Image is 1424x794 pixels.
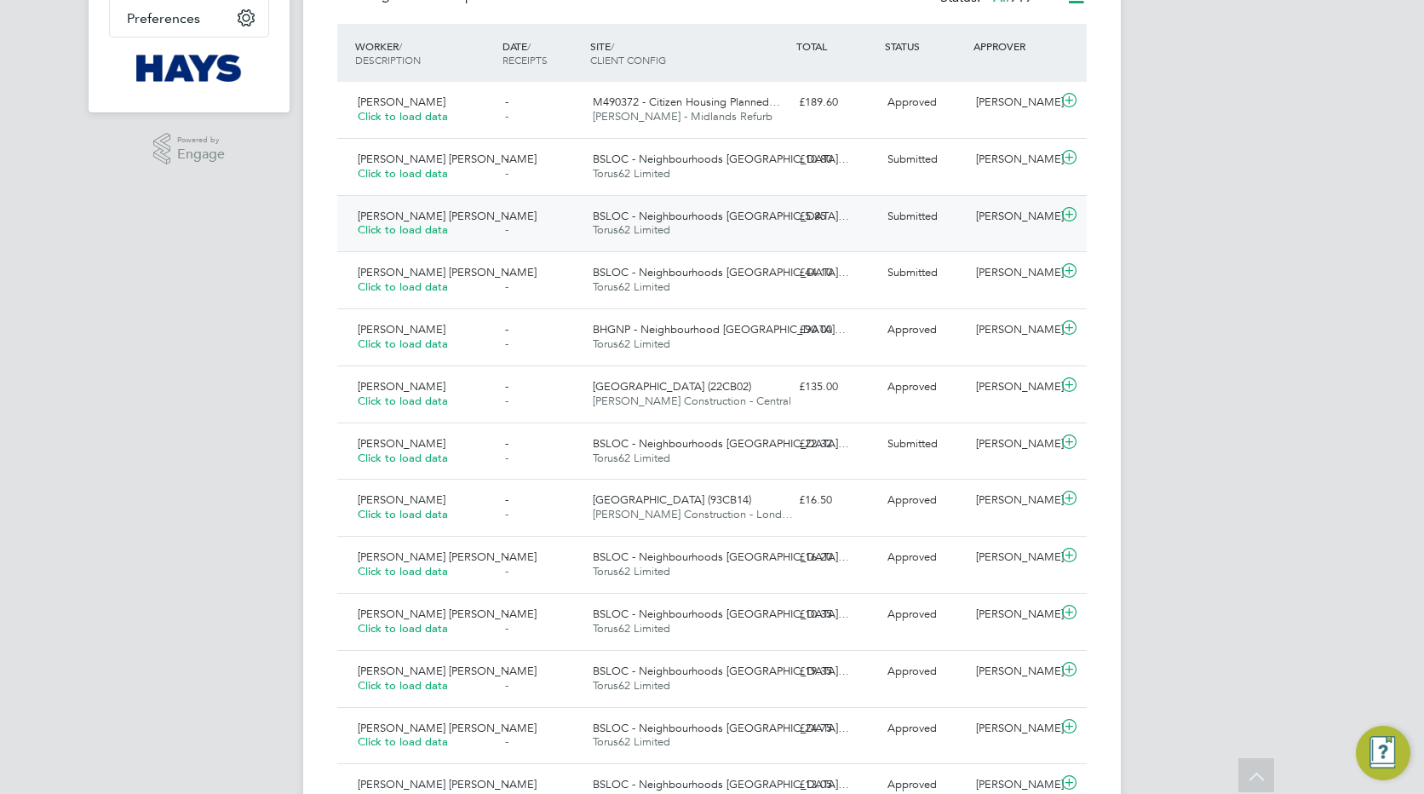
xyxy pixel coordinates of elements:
span: Click to load data [358,734,448,749]
div: [PERSON_NAME] [969,316,1058,344]
span: [GEOGRAPHIC_DATA] (93CB14) [593,492,751,507]
span: BSLOC - Neighbourhoods [GEOGRAPHIC_DATA]… [593,777,849,791]
span: [PERSON_NAME] [PERSON_NAME] [358,721,537,735]
span: BSLOC - Neighbourhoods [GEOGRAPHIC_DATA]… [593,209,849,223]
span: M490372 - Citizen Housing Planned… [593,95,780,109]
span: - [505,451,508,465]
span: Click to load data [358,279,448,294]
div: [PERSON_NAME] [969,601,1058,629]
span: Torus62 Limited [593,451,670,465]
span: - [505,265,508,279]
div: £189.60 [792,89,881,117]
div: TOTAL [792,31,881,61]
div: £135.00 [792,373,881,401]
div: [PERSON_NAME] [969,658,1058,686]
div: £90.00 [792,316,881,344]
span: Approved [887,664,937,678]
span: Approved [887,777,937,791]
span: Approved [887,95,937,109]
span: - [505,152,508,166]
span: Click to load data [358,451,448,465]
span: Torus62 Limited [593,279,670,294]
span: - [505,109,508,124]
span: Click to load data [358,621,448,636]
span: Approved [887,607,937,621]
div: [PERSON_NAME] [969,486,1058,515]
div: £5.85 [792,203,881,231]
span: [PERSON_NAME] [PERSON_NAME] [358,607,537,621]
span: Submitted [887,436,938,451]
div: [PERSON_NAME] [969,430,1058,458]
span: Powered by [177,133,225,147]
span: - [505,209,508,223]
span: - [505,678,508,693]
span: CLIENT CONFIG [590,53,666,66]
div: [PERSON_NAME] [969,544,1058,572]
span: - [505,721,508,735]
div: [PERSON_NAME] [969,146,1058,174]
span: Click to load data [358,678,448,693]
div: [PERSON_NAME] [969,203,1058,231]
span: [PERSON_NAME] [358,379,445,394]
span: Torus62 Limited [593,166,670,181]
button: Engage Resource Center [1356,726,1410,780]
span: - [505,621,508,636]
span: Click to load data [358,394,448,408]
span: Approved [887,549,937,564]
span: Torus62 Limited [593,734,670,749]
span: Approved [887,721,937,735]
div: £16.50 [792,486,881,515]
span: [PERSON_NAME] - Midlands Refurb [593,109,772,124]
span: [PERSON_NAME] [358,95,445,109]
span: Click to load data [358,109,448,124]
span: Click to load data [358,166,448,181]
span: Approved [887,379,937,394]
span: [PERSON_NAME] [PERSON_NAME] [358,664,537,678]
span: [PERSON_NAME] [PERSON_NAME] [358,265,537,279]
span: Torus62 Limited [593,678,670,693]
span: - [505,564,508,578]
span: - [505,492,508,507]
span: Torus62 Limited [593,564,670,578]
span: - [505,95,508,109]
span: - [505,436,508,451]
span: Submitted [887,265,938,279]
span: - [505,337,508,351]
span: Approved [887,322,937,337]
a: Powered byEngage [153,133,226,165]
span: Click to load data [358,222,448,237]
span: Torus62 Limited [593,337,670,351]
span: - [505,734,508,749]
div: DATE [498,31,587,75]
span: DESCRIPTION [355,53,421,66]
span: [PERSON_NAME] [PERSON_NAME] [358,549,537,564]
span: Torus62 Limited [593,222,670,237]
div: SITE [586,31,792,75]
span: - [505,279,508,294]
span: - [505,549,508,564]
span: BSLOC - Neighbourhoods [GEOGRAPHIC_DATA]… [593,664,849,678]
span: [PERSON_NAME] [358,492,445,507]
div: APPROVER [969,31,1058,61]
div: £19.35 [792,658,881,686]
div: £10.80 [792,146,881,174]
span: - [505,664,508,678]
span: - [505,222,508,237]
span: Torus62 Limited [593,621,670,636]
span: Engage [177,147,225,162]
span: - [505,394,508,408]
div: [PERSON_NAME] [969,89,1058,117]
div: [PERSON_NAME] [969,373,1058,401]
span: BSLOC - Neighbourhoods [GEOGRAPHIC_DATA]… [593,607,849,621]
span: [PERSON_NAME] [PERSON_NAME] [358,209,537,223]
span: [PERSON_NAME] [PERSON_NAME] [358,777,537,791]
span: [PERSON_NAME] Construction - Lond… [593,507,793,521]
span: [PERSON_NAME] [358,322,445,337]
div: [PERSON_NAME] [969,259,1058,287]
div: [PERSON_NAME] [969,715,1058,743]
span: / [399,39,402,53]
span: RECEIPTS [502,53,548,66]
span: - [505,507,508,521]
span: [PERSON_NAME] [358,436,445,451]
span: Submitted [887,152,938,166]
